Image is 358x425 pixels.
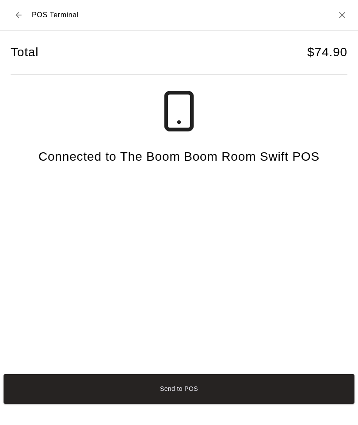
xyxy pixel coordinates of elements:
h4: $ 74.90 [307,45,347,60]
button: Close [337,10,347,20]
h4: Connected to The Boom Boom Room Swift POS [38,149,320,165]
button: Back to checkout [11,7,27,23]
button: Send to POS [4,374,354,404]
div: POS Terminal [11,7,79,23]
h4: Total [11,45,38,60]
